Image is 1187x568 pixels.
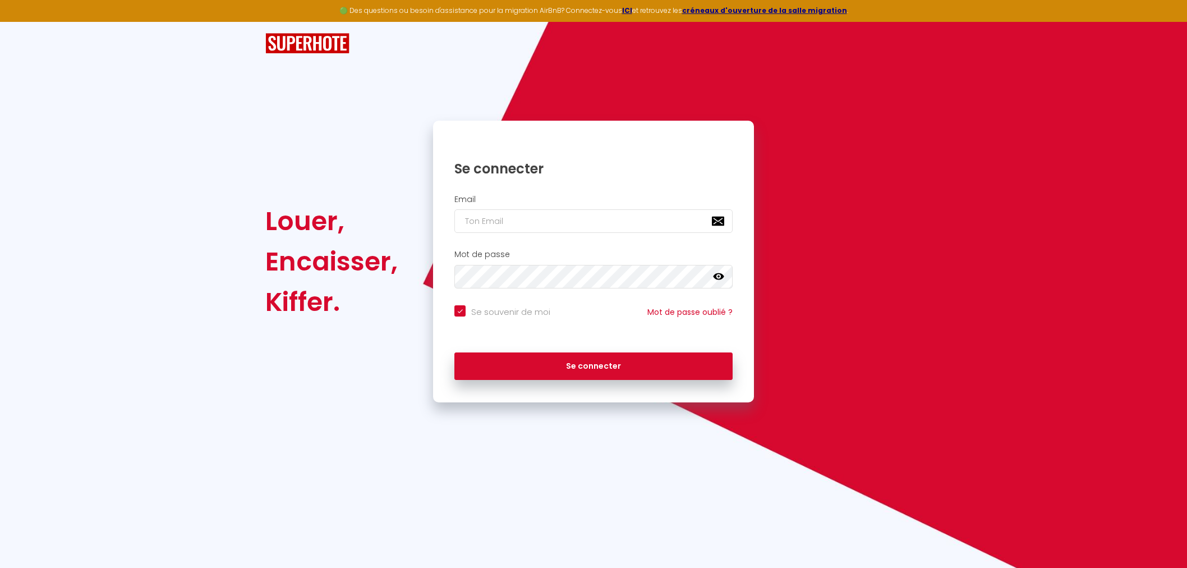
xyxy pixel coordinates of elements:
div: Louer, [265,201,398,241]
button: Se connecter [454,352,733,381]
div: Kiffer. [265,282,398,322]
h1: Se connecter [454,160,733,177]
a: Mot de passe oublié ? [647,306,733,318]
h2: Email [454,195,733,204]
h2: Mot de passe [454,250,733,259]
input: Ton Email [454,209,733,233]
img: SuperHote logo [265,33,349,54]
div: Encaisser, [265,241,398,282]
a: créneaux d'ouverture de la salle migration [682,6,847,15]
a: ICI [622,6,632,15]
